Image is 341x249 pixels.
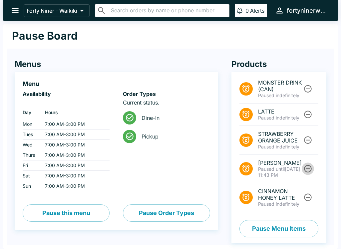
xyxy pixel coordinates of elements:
button: Unpause [302,108,314,121]
th: Hours [40,106,110,119]
td: 7:00 AM - 3:00 PM [40,140,110,150]
button: Pause Menu Items [239,220,318,237]
h6: Order Types [123,91,210,97]
h4: Products [231,59,326,69]
button: Unpause [302,134,314,146]
td: Tues [23,129,40,140]
td: Sun [23,181,40,191]
p: Paused indefinitely [258,115,302,121]
p: Current status. [123,99,210,106]
th: Day [23,106,40,119]
p: ‏ [23,99,110,106]
input: Search orders by name or phone number [109,6,226,15]
span: STRAWBERRY ORANGE JUICE [258,130,302,144]
span: LATTE [258,108,302,115]
button: Unpause [302,83,314,95]
span: CINNAMON HONEY LATTE [258,188,302,201]
td: Thurs [23,150,40,160]
p: Paused indefinitely [258,93,302,99]
span: Dine-In [142,115,204,121]
span: MONSTER DRINK (CAN) [258,79,302,93]
button: open drawer [7,2,24,19]
p: Forty Niner - Waikiki [27,7,77,14]
td: Mon [23,119,40,129]
button: fortyninerwaikiki [272,3,330,18]
span: [PERSON_NAME] [258,159,302,166]
td: Fri [23,160,40,171]
td: 7:00 AM - 3:00 PM [40,160,110,171]
td: 7:00 AM - 3:00 PM [40,150,110,160]
span: Pickup [142,133,204,140]
h1: Pause Board [12,29,78,43]
button: Unpause [302,191,314,203]
button: Unpause [302,162,314,175]
td: 7:00 AM - 3:00 PM [40,181,110,191]
p: [DATE] 11:43 PM [258,166,302,178]
div: fortyninerwaikiki [287,7,328,15]
p: Alerts [250,7,264,14]
button: Forty Niner - Waikiki [24,4,90,17]
td: 7:00 AM - 3:00 PM [40,119,110,129]
span: Paused until [258,166,285,172]
td: Wed [23,140,40,150]
h4: Menus [15,59,218,69]
td: 7:00 AM - 3:00 PM [40,129,110,140]
td: Sat [23,171,40,181]
td: 7:00 AM - 3:00 PM [40,171,110,181]
p: Paused indefinitely [258,201,302,207]
p: Paused indefinitely [258,144,302,150]
p: 0 [245,7,249,14]
h6: Availability [23,91,110,97]
button: Pause this menu [23,204,110,222]
button: Pause Order Types [123,204,210,222]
